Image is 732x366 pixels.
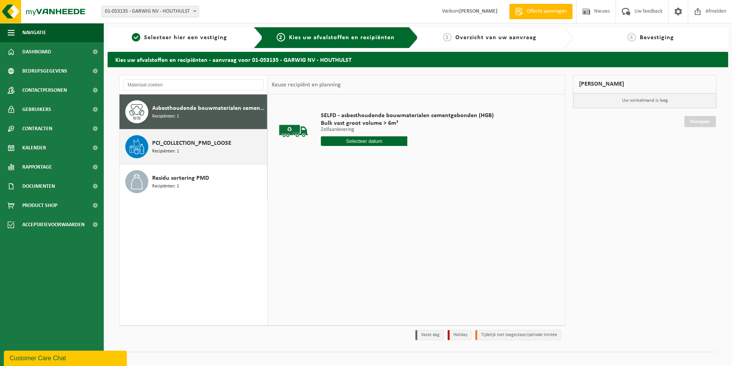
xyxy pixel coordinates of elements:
p: Zelfaanlevering [321,127,494,132]
span: Kalender [22,138,46,157]
span: Offerte aanvragen [525,8,569,15]
span: Recipiënten: 1 [152,113,179,120]
span: 01-053135 - GARWIG NV - HOUTHULST [101,6,199,17]
span: Acceptatievoorwaarden [22,215,85,234]
li: Tijdelijk niet toegestaan/période limitée [475,330,561,340]
a: Offerte aanvragen [509,4,573,19]
span: Bevestiging [640,35,674,41]
button: PCI_COLLECTION_PMD_LOOSE Recipiënten: 1 [120,129,267,164]
span: Residu sortering PMD [152,174,209,183]
span: 1 [132,33,140,41]
input: Selecteer datum [321,136,407,146]
div: [PERSON_NAME] [573,75,717,93]
span: Bedrijfsgegevens [22,61,67,81]
span: Recipiënten: 1 [152,148,179,155]
span: Contactpersonen [22,81,67,100]
p: Uw winkelmand is leeg [573,93,716,108]
span: 4 [627,33,636,41]
button: Asbesthoudende bouwmaterialen cementgebonden (hechtgebonden) Recipiënten: 1 [120,94,267,129]
span: Product Shop [22,196,57,215]
span: SELFD - asbesthoudende bouwmaterialen cementgebonden (HGB) [321,112,494,119]
strong: [PERSON_NAME] [459,8,498,14]
span: Gebruikers [22,100,51,119]
iframe: chat widget [4,349,128,366]
span: Contracten [22,119,52,138]
span: Bulk vast groot volume > 6m³ [321,119,494,127]
span: Documenten [22,177,55,196]
span: Asbesthoudende bouwmaterialen cementgebonden (hechtgebonden) [152,104,265,113]
span: 01-053135 - GARWIG NV - HOUTHULST [102,6,199,17]
a: 1Selecteer hier een vestiging [111,33,247,42]
input: Materiaal zoeken [123,79,264,91]
span: Selecteer hier een vestiging [144,35,227,41]
span: 3 [443,33,451,41]
li: Vaste dag [415,330,444,340]
span: 2 [277,33,285,41]
span: Overzicht van uw aanvraag [455,35,536,41]
button: Residu sortering PMD Recipiënten: 1 [120,164,267,199]
span: Rapportage [22,157,52,177]
div: Keuze recipiënt en planning [268,75,345,94]
h2: Kies uw afvalstoffen en recipiënten - aanvraag voor 01-053135 - GARWIG NV - HOUTHULST [108,52,728,67]
a: Doorgaan [684,116,716,127]
span: Dashboard [22,42,51,61]
span: Recipiënten: 1 [152,183,179,190]
span: PCI_COLLECTION_PMD_LOOSE [152,139,231,148]
span: Navigatie [22,23,46,42]
li: Holiday [448,330,471,340]
span: Kies uw afvalstoffen en recipiënten [289,35,395,41]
